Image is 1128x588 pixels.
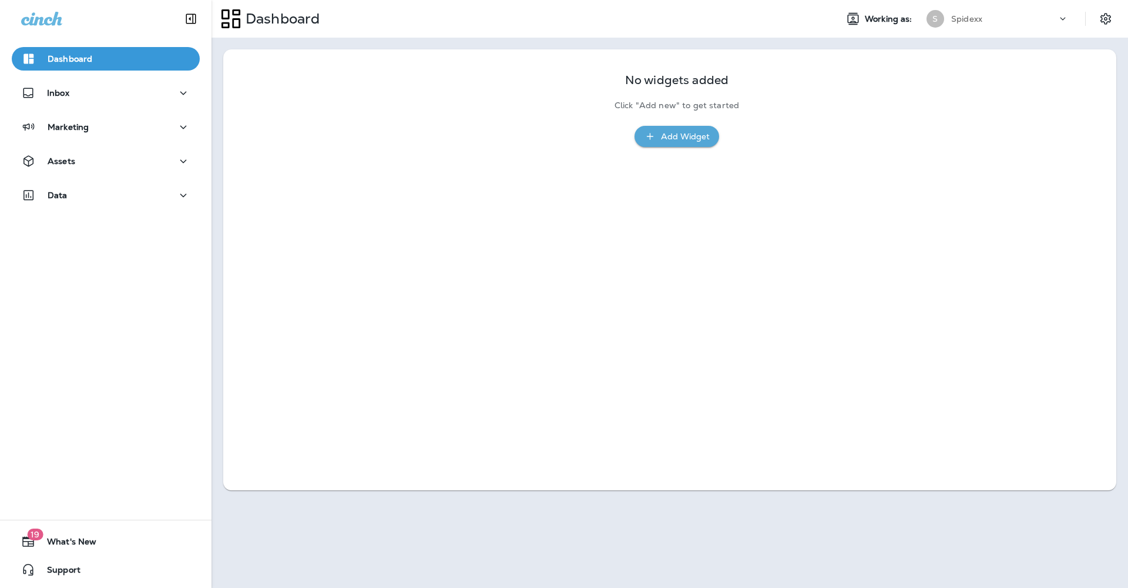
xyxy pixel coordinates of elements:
span: Working as: [865,14,915,24]
button: Add Widget [634,126,719,148]
button: Settings [1095,8,1116,29]
button: Assets [12,149,200,173]
button: 19What's New [12,530,200,553]
p: Data [48,191,68,200]
p: Inbox [47,88,69,98]
p: Spidexx [951,14,982,24]
button: Support [12,558,200,582]
p: Assets [48,156,75,166]
p: Marketing [48,122,89,132]
span: Support [35,565,80,579]
p: Dashboard [48,54,92,64]
p: Click "Add new" to get started [615,101,739,111]
div: S [926,10,944,28]
div: Add Widget [661,129,710,144]
span: 19 [27,529,43,540]
button: Collapse Sidebar [174,7,207,31]
p: Dashboard [241,10,320,28]
button: Data [12,183,200,207]
button: Dashboard [12,47,200,71]
button: Inbox [12,81,200,105]
span: What's New [35,537,96,551]
p: No widgets added [625,75,728,85]
button: Marketing [12,115,200,139]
